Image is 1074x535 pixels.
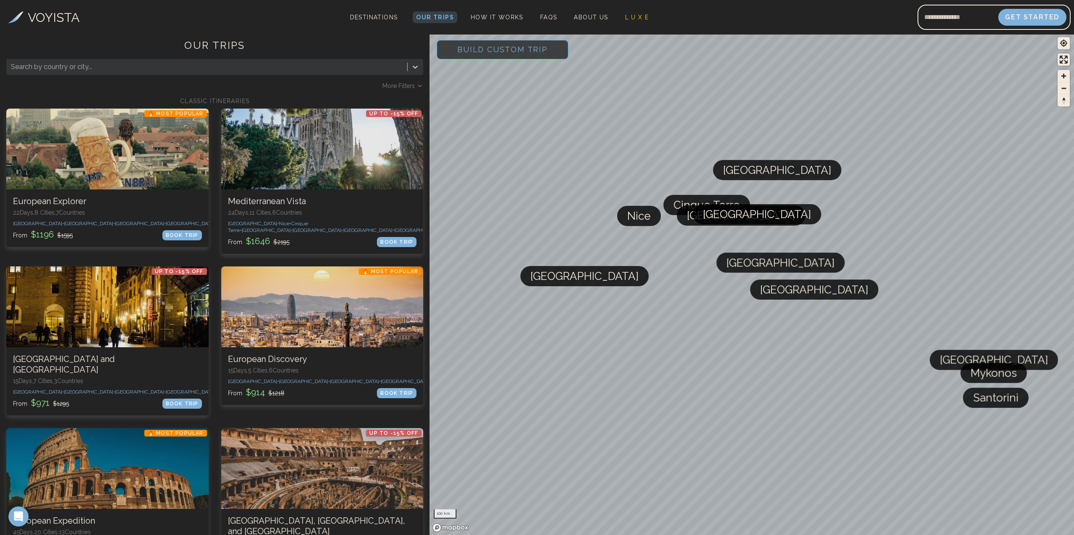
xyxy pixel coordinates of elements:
h1: OUR TRIPS [6,39,423,59]
span: $ 971 [29,398,51,408]
span: [GEOGRAPHIC_DATA] • [381,378,432,384]
span: [GEOGRAPHIC_DATA] • [166,389,217,395]
span: [GEOGRAPHIC_DATA] [723,160,831,180]
a: European Explorer🔥 Most PopularEuropean Explorer22Days,8 Cities,7Countries[GEOGRAPHIC_DATA]•[GEOG... [6,109,209,247]
h3: Mediterranean Vista [228,196,417,207]
button: Build Custom Trip [436,40,569,60]
p: From [13,397,69,409]
img: Voyista Logo [8,11,24,23]
p: From [13,229,73,240]
p: 🔥 Most Popular [144,430,207,437]
span: [GEOGRAPHIC_DATA] [703,204,811,224]
a: Mediterranean VistaUp to -15% OFFMediterranean Vista24Days,11 Cities,6Countries[GEOGRAPHIC_DATA]•... [221,109,424,254]
p: From [228,235,289,247]
h3: VOYISTA [28,8,80,27]
span: Cinque Terre [674,195,740,215]
span: About Us [574,14,608,21]
p: From [228,386,284,398]
p: 🔥 Most Popular [359,268,422,275]
p: 🔥 Most Popular [144,110,207,117]
span: Destinations [347,11,401,35]
span: [GEOGRAPHIC_DATA] • [228,221,279,226]
span: [GEOGRAPHIC_DATA] • [64,221,115,226]
span: Santorini [973,388,1018,408]
span: $ 1595 [57,232,73,239]
p: 22 Days, 8 Cities, 7 Countr ies [13,208,202,217]
a: Mapbox homepage [432,523,469,532]
span: Nice • [279,221,291,226]
span: [GEOGRAPHIC_DATA] • [166,221,217,226]
span: Reset bearing to north [1058,95,1070,106]
div: BOOK TRIP [162,230,202,240]
span: [GEOGRAPHIC_DATA] • [228,378,279,384]
span: $ 1646 [244,236,272,246]
span: [GEOGRAPHIC_DATA] [530,266,639,286]
span: Nice [627,206,651,226]
span: [GEOGRAPHIC_DATA] • [241,227,292,233]
span: FAQs [540,14,557,21]
p: 15 Days, 7 Cities, 3 Countr ies [13,377,202,385]
h3: European Expedition [13,516,202,526]
a: How It Works [467,11,527,23]
span: [GEOGRAPHIC_DATA] • [330,378,381,384]
span: [GEOGRAPHIC_DATA] • [115,221,166,226]
span: [GEOGRAPHIC_DATA] [727,253,835,273]
iframe: Intercom live chat [8,506,29,527]
p: Up to -15% OFF [366,430,422,437]
button: Reset bearing to north [1058,94,1070,106]
div: BOOK TRIP [162,399,202,409]
div: BOOK TRIP [377,237,416,247]
p: Up to -15% OFF [366,110,422,117]
span: $ 914 [244,387,267,397]
span: Build Custom Trip [444,32,561,67]
span: [GEOGRAPHIC_DATA] • [394,227,445,233]
div: BOOK TRIP [377,388,416,398]
a: About Us [570,11,611,23]
span: More Filters [382,82,415,90]
a: Our Trips [413,11,457,23]
span: $ 2195 [273,239,289,245]
span: Our Trips [416,14,454,21]
h2: CLASSIC ITINERARIES [6,97,423,105]
button: Enter fullscreen [1058,53,1070,66]
span: [GEOGRAPHIC_DATA] • [64,389,115,395]
span: [GEOGRAPHIC_DATA] • [279,378,330,384]
span: How It Works [471,14,523,21]
span: $ 1295 [53,400,69,407]
span: [GEOGRAPHIC_DATA] • [343,227,394,233]
span: [GEOGRAPHIC_DATA] [940,350,1048,370]
span: [GEOGRAPHIC_DATA] • [13,221,64,226]
h3: European Explorer [13,196,202,207]
p: Up to -15% OFF [151,268,207,275]
canvas: Map [430,33,1074,535]
span: L U X E [625,14,649,21]
a: L U X E [622,11,652,23]
a: European Discovery🔥 Most PopularEuropean Discovery15Days,5 Cities,6Countries[GEOGRAPHIC_DATA]•[GE... [221,266,424,405]
h3: European Discovery [228,354,417,365]
span: [GEOGRAPHIC_DATA] • [292,227,343,233]
span: $ 1218 [268,390,284,397]
span: $ 1196 [29,229,56,240]
h3: [GEOGRAPHIC_DATA] and [GEOGRAPHIC_DATA] [13,354,202,375]
a: FAQs [537,11,561,23]
p: 24 Days, 11 Cities, 6 Countr ies [228,208,417,217]
div: 100 km [434,509,456,519]
button: Zoom in [1058,70,1070,82]
p: 15 Days, 5 Cities, 6 Countr ies [228,366,417,375]
button: Get Started [998,9,1066,26]
span: [GEOGRAPHIC_DATA] [687,205,795,226]
a: VOYISTA [8,8,80,27]
button: Zoom out [1058,82,1070,94]
span: [GEOGRAPHIC_DATA] • [115,389,166,395]
button: Find my location [1058,37,1070,49]
input: Email address [918,7,998,27]
span: [GEOGRAPHIC_DATA] • [13,389,64,395]
span: [GEOGRAPHIC_DATA] [760,279,868,300]
span: Mykonos [971,363,1017,383]
a: Italy and GreeceUp to -15% OFF[GEOGRAPHIC_DATA] and [GEOGRAPHIC_DATA]15Days,7 Cities,3Countries[G... [6,266,209,415]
